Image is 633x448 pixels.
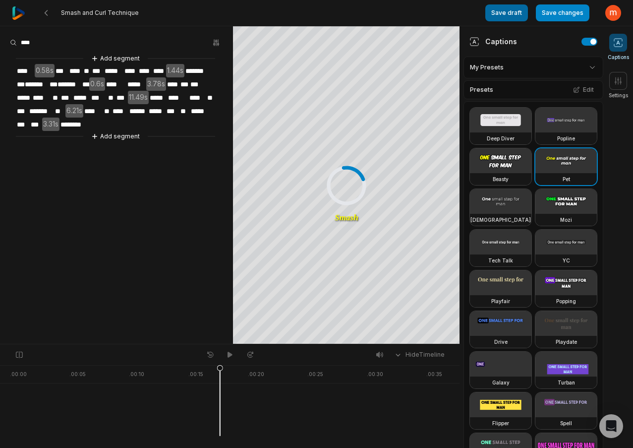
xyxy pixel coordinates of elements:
[609,92,628,99] span: Settings
[493,175,509,183] h3: Beasty
[166,64,184,77] span: 1.44s
[61,9,139,17] span: Smash and Curl Technique
[128,91,149,104] span: 11.49s
[12,6,25,20] img: reap
[536,4,589,21] button: Save changes
[463,57,603,78] div: My Presets
[558,379,575,386] h3: Turban
[485,4,528,21] button: Save draft
[560,419,572,427] h3: Spell
[35,64,55,77] span: 0.58s
[599,414,623,438] div: Open Intercom Messenger
[563,175,570,183] h3: Pet
[42,118,59,131] span: 3.31s
[570,83,597,96] button: Edit
[488,256,513,264] h3: Tech Talk
[391,347,448,362] button: HideTimeline
[487,134,515,142] h3: Deep Diver
[492,419,509,427] h3: Flipper
[563,256,570,264] h3: YC
[470,216,531,224] h3: [DEMOGRAPHIC_DATA]
[463,80,603,99] div: Presets
[89,53,142,64] button: Add segment
[560,216,572,224] h3: Mozi
[89,131,142,142] button: Add segment
[608,34,629,61] button: Captions
[469,36,517,47] div: Captions
[557,134,575,142] h3: Popline
[556,338,577,346] h3: Playdate
[89,77,105,91] span: 0.6s
[556,297,576,305] h3: Popping
[491,297,510,305] h3: Playfair
[65,104,83,118] span: 6.21s
[146,77,166,91] span: 3.78s
[492,379,510,386] h3: Galaxy
[608,54,629,61] span: Captions
[609,72,628,99] button: Settings
[494,338,508,346] h3: Drive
